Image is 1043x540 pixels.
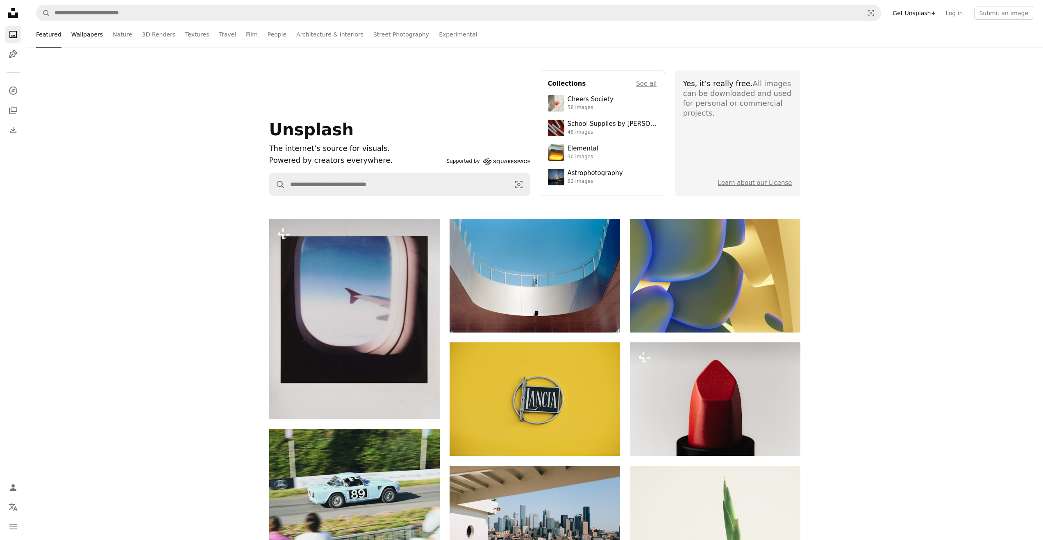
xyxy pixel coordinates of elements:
a: Travel [219,21,236,48]
button: Submit an image [974,7,1033,20]
a: View from an airplane window, looking at the wing. [269,315,440,323]
div: 82 images [568,178,623,185]
a: City skyline across the water from a ferry deck. [450,519,620,526]
a: See all [636,79,657,89]
img: Close-up of a red lipstick bullet [630,342,800,456]
a: Download History [5,122,21,138]
a: Astrophotography82 images [548,169,657,185]
img: Modern architecture with a person on a balcony [450,219,620,333]
img: Abstract organic shapes with blue and yellow gradients [630,219,800,333]
a: Get Unsplash+ [888,7,941,20]
h4: Collections [548,79,586,89]
div: 50 images [568,154,598,160]
a: Log in [941,7,968,20]
button: Visual search [861,5,881,21]
div: School Supplies by [PERSON_NAME] [568,120,657,128]
a: Log in / Sign up [5,479,21,496]
div: Elemental [568,145,598,153]
img: premium_photo-1715107534993-67196b65cde7 [548,120,564,136]
div: 48 images [568,129,657,136]
a: People [268,21,287,48]
a: Cheers Society58 images [548,95,657,112]
a: Film [246,21,257,48]
a: Nature [113,21,132,48]
a: Home — Unsplash [5,5,21,23]
a: Experimental [439,21,477,48]
form: Find visuals sitewide [269,173,530,196]
img: photo-1538592487700-be96de73306f [548,169,564,185]
a: School Supplies by [PERSON_NAME]48 images [548,120,657,136]
a: Modern architecture with a person on a balcony [450,272,620,279]
a: Collections [5,102,21,118]
a: Supported by [447,157,530,166]
a: Architecture & Interiors [296,21,364,48]
a: Close-up of a red lipstick bullet [630,395,800,403]
a: Learn about our License [718,179,792,187]
div: Cheers Society [568,96,614,104]
a: Photos [5,26,21,43]
div: 58 images [568,105,614,111]
span: Yes, it’s really free. [683,79,753,88]
a: Abstract organic shapes with blue and yellow gradients [630,272,800,279]
button: Search Unsplash [270,173,285,196]
button: Menu [5,519,21,535]
img: View from an airplane window, looking at the wing. [269,219,440,419]
img: premium_photo-1751985761161-8a269d884c29 [548,144,564,161]
a: 3D Renders [142,21,175,48]
a: Light blue vintage race car with number 89 [269,482,440,489]
form: Find visuals sitewide [36,5,881,21]
a: Wallpapers [71,21,103,48]
div: All images can be downloaded and used for personal or commercial projects. [683,79,792,118]
h1: The internet’s source for visuals. [269,143,443,155]
a: Lancia logo on a yellow background [450,395,620,403]
span: Unsplash [269,120,354,139]
a: Textures [185,21,209,48]
a: Street Photography [373,21,429,48]
img: Lancia logo on a yellow background [450,342,620,456]
a: Illustrations [5,46,21,62]
button: Search Unsplash [36,5,50,21]
a: Explore [5,82,21,99]
a: Elemental50 images [548,144,657,161]
img: photo-1610218588353-03e3130b0e2d [548,95,564,112]
button: Visual search [508,173,529,196]
p: Powered by creators everywhere. [269,155,443,166]
button: Language [5,499,21,515]
div: Astrophotography [568,169,623,178]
